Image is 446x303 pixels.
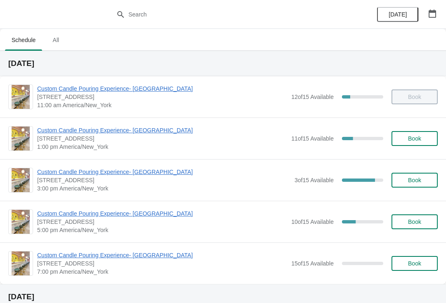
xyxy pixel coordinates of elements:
h2: [DATE] [8,59,438,68]
span: Schedule [5,33,42,47]
span: [STREET_ADDRESS] [37,134,287,143]
span: Custom Candle Pouring Experience- [GEOGRAPHIC_DATA] [37,251,287,259]
span: 3 of 15 Available [294,177,334,183]
span: 7:00 pm America/New_York [37,268,287,276]
img: Custom Candle Pouring Experience- Delray Beach | 415 East Atlantic Avenue, Delray Beach, FL, USA ... [12,210,30,234]
span: Book [408,177,421,183]
span: Custom Candle Pouring Experience- [GEOGRAPHIC_DATA] [37,126,287,134]
span: 11:00 am America/New_York [37,101,287,109]
img: Custom Candle Pouring Experience- Delray Beach | 415 East Atlantic Avenue, Delray Beach, FL, USA ... [12,127,30,150]
span: 1:00 pm America/New_York [37,143,287,151]
button: Book [391,131,438,146]
img: Custom Candle Pouring Experience- Delray Beach | 415 East Atlantic Avenue, Delray Beach, FL, USA ... [12,85,30,109]
span: [STREET_ADDRESS] [37,259,287,268]
span: Custom Candle Pouring Experience- [GEOGRAPHIC_DATA] [37,168,290,176]
span: Custom Candle Pouring Experience- [GEOGRAPHIC_DATA] [37,209,287,218]
span: [DATE] [389,11,407,18]
span: Book [408,218,421,225]
span: Book [408,135,421,142]
span: 5:00 pm America/New_York [37,226,287,234]
h2: [DATE] [8,293,438,301]
span: 3:00 pm America/New_York [37,184,290,193]
span: [STREET_ADDRESS] [37,218,287,226]
img: Custom Candle Pouring Experience- Delray Beach | 415 East Atlantic Avenue, Delray Beach, FL, USA ... [12,251,30,275]
button: Book [391,173,438,188]
span: 12 of 15 Available [291,94,334,100]
button: Book [391,214,438,229]
span: All [45,33,66,47]
span: Book [408,260,421,267]
span: 11 of 15 Available [291,135,334,142]
img: Custom Candle Pouring Experience- Delray Beach | 415 East Atlantic Avenue, Delray Beach, FL, USA ... [12,168,30,192]
span: 10 of 15 Available [291,218,334,225]
span: Custom Candle Pouring Experience- [GEOGRAPHIC_DATA] [37,85,287,93]
span: [STREET_ADDRESS] [37,176,290,184]
button: [DATE] [377,7,418,22]
input: Search [128,7,334,22]
span: [STREET_ADDRESS] [37,93,287,101]
span: 15 of 15 Available [291,260,334,267]
button: Book [391,256,438,271]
